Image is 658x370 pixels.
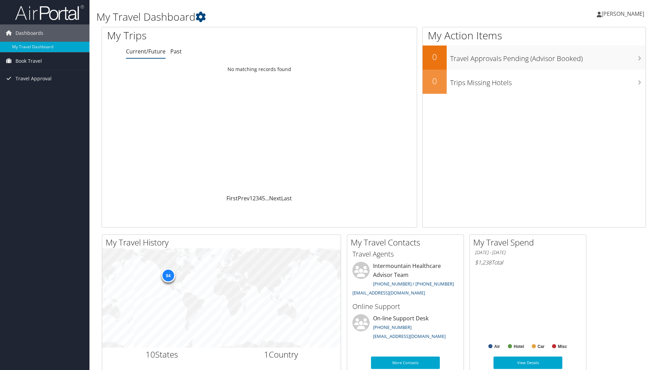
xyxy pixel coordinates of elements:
span: $1,238 [475,259,491,266]
a: 0Travel Approvals Pending (Advisor Booked) [423,46,646,70]
h2: My Travel History [106,237,341,248]
span: [PERSON_NAME] [602,10,644,18]
h1: My Travel Dashboard [96,10,466,24]
h3: Online Support [352,302,458,311]
a: [EMAIL_ADDRESS][DOMAIN_NAME] [352,290,425,296]
a: 1 [250,194,253,202]
text: Air [494,344,500,349]
span: … [265,194,269,202]
a: [PHONE_NUMBER] [373,324,412,330]
span: 10 [146,349,155,360]
text: Car [538,344,544,349]
a: [PERSON_NAME] [597,3,651,24]
li: On-line Support Desk [349,314,462,342]
h1: My Trips [107,28,280,43]
h1: My Action Items [423,28,646,43]
a: 0Trips Missing Hotels [423,70,646,94]
h2: Country [227,349,336,360]
a: 5 [262,194,265,202]
h2: 0 [423,75,447,87]
li: Intermountain Healthcare Advisor Team [349,262,462,299]
text: Hotel [514,344,524,349]
h2: My Travel Contacts [351,237,464,248]
h2: 0 [423,51,447,63]
a: More Contacts [371,357,440,369]
div: 94 [161,269,175,282]
h3: Travel Agents [352,249,458,259]
a: 3 [256,194,259,202]
h2: My Travel Spend [473,237,586,248]
span: Travel Approval [15,70,52,87]
span: 1 [264,349,269,360]
h3: Travel Approvals Pending (Advisor Booked) [450,50,646,63]
h3: Trips Missing Hotels [450,74,646,88]
a: Prev [238,194,250,202]
span: Dashboards [15,24,43,42]
a: [EMAIL_ADDRESS][DOMAIN_NAME] [373,333,446,339]
h6: [DATE] - [DATE] [475,249,581,256]
h2: States [107,349,216,360]
h6: Total [475,259,581,266]
a: Current/Future [126,48,166,55]
a: [PHONE_NUMBER] / [PHONE_NUMBER] [373,281,454,287]
a: Past [170,48,182,55]
td: No matching records found [102,63,417,76]
span: Book Travel [15,52,42,70]
img: airportal-logo.png [15,4,84,21]
a: First [226,194,238,202]
a: 2 [253,194,256,202]
a: Next [269,194,281,202]
a: View Details [493,357,562,369]
a: Last [281,194,292,202]
text: Misc [558,344,567,349]
a: 4 [259,194,262,202]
